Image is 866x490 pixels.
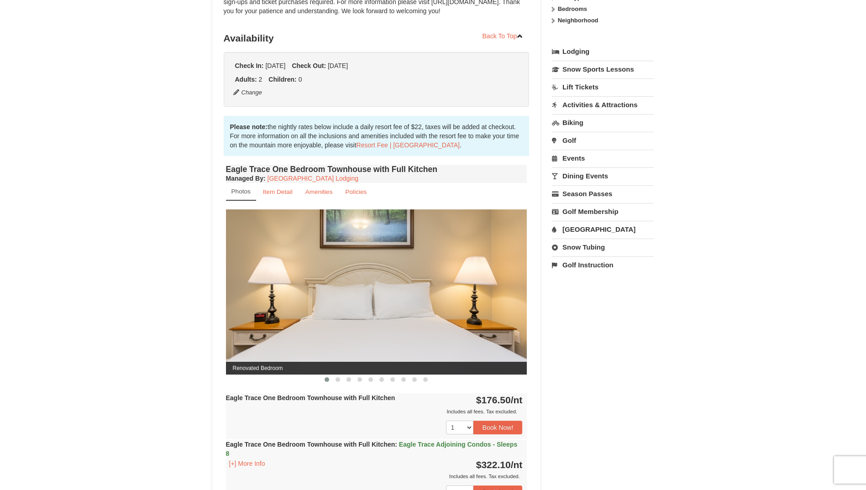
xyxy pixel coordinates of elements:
button: Change [233,88,263,98]
a: Golf Membership [552,203,654,220]
span: Renovated Bedroom [226,362,527,375]
strong: Eagle Trace One Bedroom Townhouse with Full Kitchen [226,441,518,457]
a: Biking [552,114,654,131]
small: Item Detail [263,188,293,195]
span: $322.10 [476,459,511,470]
button: [+] More Info [226,459,268,469]
strong: Check Out: [292,62,326,69]
a: Season Passes [552,185,654,202]
div: Includes all fees. Tax excluded. [226,472,523,481]
a: Lift Tickets [552,78,654,95]
span: /nt [511,459,523,470]
a: Snow Sports Lessons [552,61,654,78]
strong: Bedrooms [558,5,587,12]
strong: Children: [268,76,296,83]
span: 2 [259,76,262,83]
span: [DATE] [328,62,348,69]
a: Golf [552,132,654,149]
button: Book Now! [473,421,523,434]
strong: Check In: [235,62,264,69]
div: the nightly rates below include a daily resort fee of $22, taxes will be added at checkout. For m... [224,116,530,156]
img: Renovated Bedroom [226,209,527,374]
span: /nt [511,395,523,405]
strong: Please note: [230,123,268,130]
span: [DATE] [265,62,285,69]
small: Policies [345,188,367,195]
a: Resort Fee | [GEOGRAPHIC_DATA] [357,141,460,149]
a: [GEOGRAPHIC_DATA] [552,221,654,238]
a: Snow Tubing [552,239,654,255]
a: Events [552,150,654,167]
strong: Adults: [235,76,257,83]
strong: Eagle Trace One Bedroom Townhouse with Full Kitchen [226,394,395,401]
a: Amenities [299,183,339,201]
div: Includes all fees. Tax excluded. [226,407,523,416]
small: Photos [231,188,251,195]
strong: $176.50 [476,395,523,405]
a: Dining Events [552,167,654,184]
a: Back To Top [477,29,530,43]
span: Managed By [226,175,263,182]
a: [GEOGRAPHIC_DATA] Lodging [268,175,358,182]
strong: Neighborhood [558,17,598,24]
a: Item Detail [257,183,299,201]
a: Photos [226,183,256,201]
a: Golf Instruction [552,256,654,273]
a: Lodging [552,43,654,60]
strong: : [226,175,266,182]
a: Policies [339,183,373,201]
small: Amenities [305,188,333,195]
span: : [395,441,397,448]
a: Activities & Attractions [552,96,654,113]
span: 0 [299,76,302,83]
h4: Eagle Trace One Bedroom Townhouse with Full Kitchen [226,165,527,174]
h3: Availability [224,29,530,47]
